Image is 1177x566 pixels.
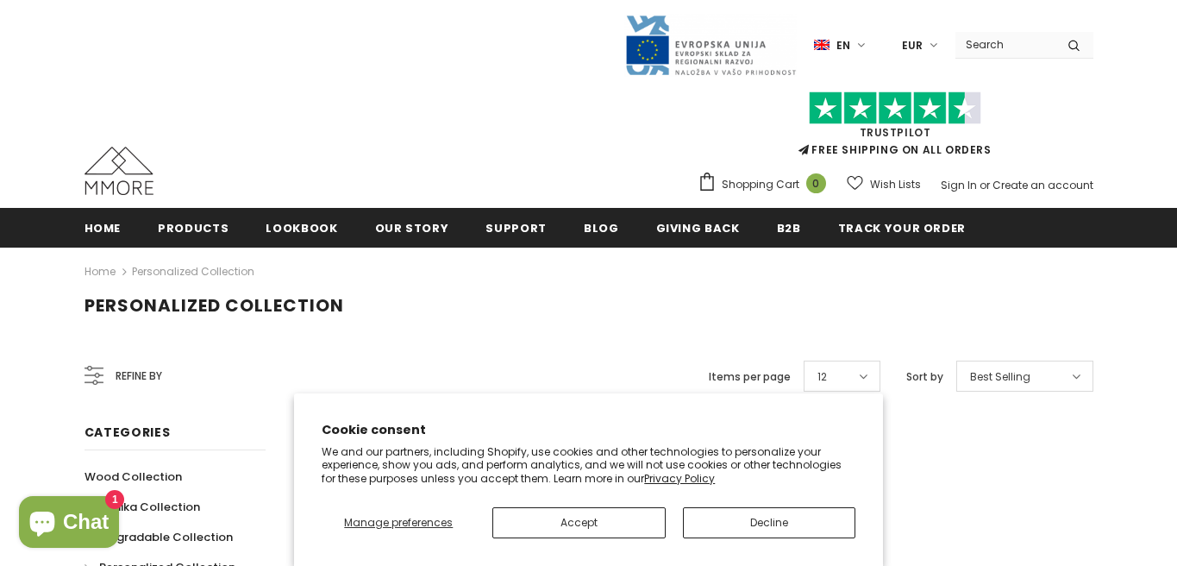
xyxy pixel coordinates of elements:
[698,172,835,198] a: Shopping Cart 0
[838,220,966,236] span: Track your order
[902,37,923,54] span: EUR
[847,169,921,199] a: Wish Lists
[85,208,122,247] a: Home
[970,368,1030,386] span: Best Selling
[656,208,740,247] a: Giving back
[698,99,1093,157] span: FREE SHIPPING ON ALL ORDERS
[375,220,449,236] span: Our Story
[485,220,547,236] span: support
[860,125,931,140] a: Trustpilot
[132,264,254,279] a: Personalized Collection
[584,220,619,236] span: Blog
[85,424,171,441] span: Categories
[683,507,855,538] button: Decline
[375,208,449,247] a: Our Story
[814,38,830,53] img: i-lang-1.png
[85,462,182,492] a: Wood Collection
[809,91,981,125] img: Trust Pilot Stars
[777,208,801,247] a: B2B
[85,499,200,515] span: Organika Collection
[870,176,921,193] span: Wish Lists
[322,445,855,486] p: We and our partners, including Shopify, use cookies and other technologies to personalize your ex...
[836,37,850,54] span: en
[644,471,715,486] a: Privacy Policy
[817,368,827,386] span: 12
[266,208,337,247] a: Lookbook
[322,507,475,538] button: Manage preferences
[85,220,122,236] span: Home
[492,507,665,538] button: Accept
[941,178,977,192] a: Sign In
[85,492,200,522] a: Organika Collection
[85,529,233,545] span: Biodegradable Collection
[838,208,966,247] a: Track your order
[116,367,162,386] span: Refine by
[980,178,990,192] span: or
[485,208,547,247] a: support
[992,178,1093,192] a: Create an account
[158,208,229,247] a: Products
[322,421,855,439] h2: Cookie consent
[777,220,801,236] span: B2B
[584,208,619,247] a: Blog
[709,368,791,386] label: Items per page
[656,220,740,236] span: Giving back
[85,293,344,318] span: Personalized Collection
[85,522,233,552] a: Biodegradable Collection
[85,147,153,195] img: MMORE Cases
[344,515,453,530] span: Manage preferences
[266,220,337,236] span: Lookbook
[906,368,943,386] label: Sort by
[85,261,116,282] a: Home
[624,37,797,52] a: Javni Razpis
[14,496,124,552] inbox-online-store-chat: Shopify online store chat
[722,176,799,193] span: Shopping Cart
[624,14,797,77] img: Javni Razpis
[85,469,182,485] span: Wood Collection
[158,220,229,236] span: Products
[806,173,826,193] span: 0
[955,32,1055,57] input: Search Site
